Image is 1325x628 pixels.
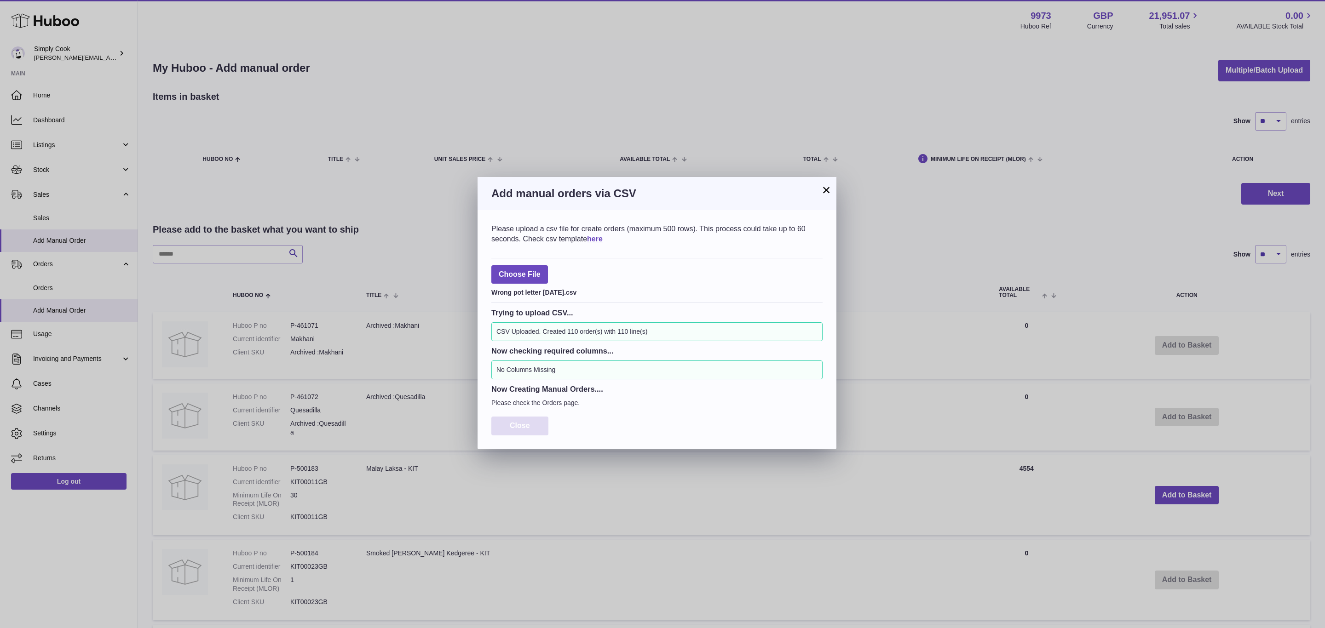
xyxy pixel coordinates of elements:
[821,184,832,195] button: ×
[491,286,823,297] div: Wrong pot letter [DATE].csv
[510,422,530,429] span: Close
[491,308,823,318] h3: Trying to upload CSV...
[491,399,823,407] p: Please check the Orders page.
[491,224,823,244] div: Please upload a csv file for create orders (maximum 500 rows). This process could take up to 60 s...
[491,360,823,379] div: No Columns Missing
[491,322,823,341] div: CSV Uploaded. Created 110 order(s) with 110 line(s)
[587,235,603,243] a: here
[491,384,823,394] h3: Now Creating Manual Orders....
[491,417,548,435] button: Close
[491,346,823,356] h3: Now checking required columns...
[491,186,823,201] h3: Add manual orders via CSV
[491,265,548,284] span: Choose File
